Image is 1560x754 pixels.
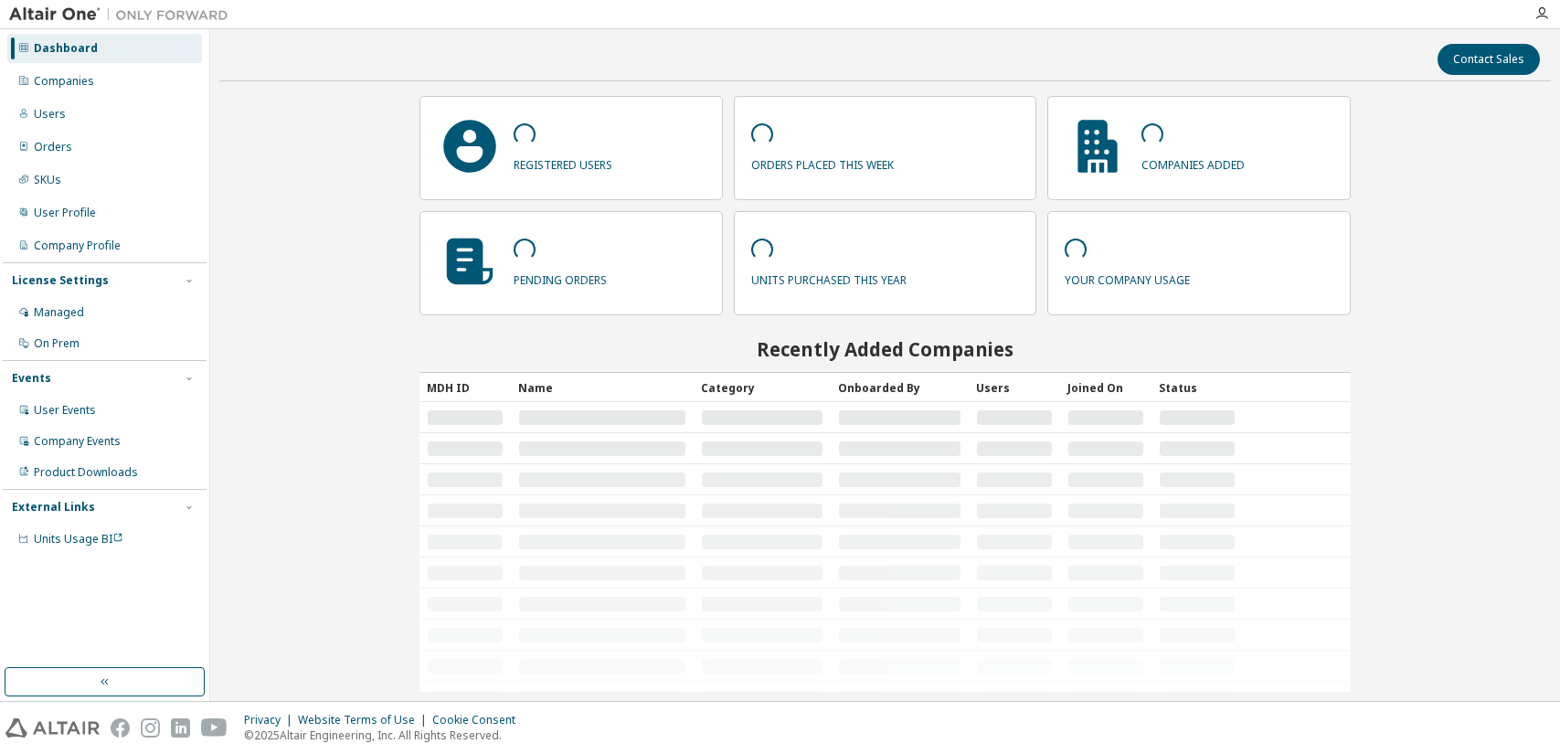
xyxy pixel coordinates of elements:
p: © 2025 Altair Engineering, Inc. All Rights Reserved. [244,727,526,743]
span: Units Usage BI [34,531,123,547]
div: Website Terms of Use [298,713,432,727]
p: your company usage [1065,267,1190,288]
img: facebook.svg [111,718,130,738]
img: instagram.svg [141,718,160,738]
img: altair_logo.svg [5,718,100,738]
div: License Settings [12,273,109,288]
p: pending orders [514,267,607,288]
div: Onboarded By [838,373,961,402]
div: Product Downloads [34,465,138,480]
div: MDH ID [427,373,504,402]
div: User Events [34,403,96,418]
div: Category [701,373,823,402]
p: units purchased this year [751,267,907,288]
p: companies added [1141,152,1245,173]
div: Status [1159,373,1236,402]
button: Contact Sales [1438,44,1540,75]
div: Cookie Consent [432,713,526,727]
div: Company Profile [34,239,121,253]
div: User Profile [34,206,96,220]
h2: Recently Added Companies [419,337,1352,361]
div: Privacy [244,713,298,727]
div: Users [976,373,1053,402]
div: External Links [12,500,95,515]
p: registered users [514,152,612,173]
div: On Prem [34,336,80,351]
div: Companies [34,74,94,89]
div: SKUs [34,173,61,187]
div: Orders [34,140,72,154]
p: orders placed this week [751,152,894,173]
div: Dashboard [34,41,98,56]
div: Name [518,373,686,402]
img: Altair One [9,5,238,24]
img: linkedin.svg [171,718,190,738]
div: Users [34,107,66,122]
div: Joined On [1067,373,1144,402]
div: Company Events [34,434,121,449]
div: Managed [34,305,84,320]
img: youtube.svg [201,718,228,738]
div: Events [12,371,51,386]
